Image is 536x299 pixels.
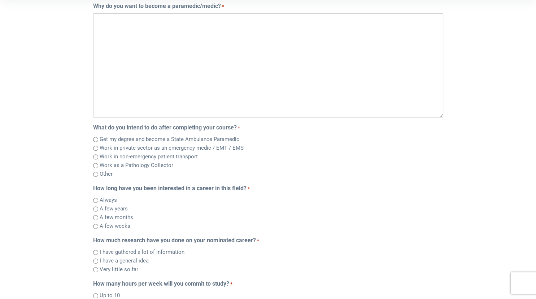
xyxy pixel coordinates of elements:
[100,205,128,213] label: A few years
[100,257,149,265] label: I have a general idea
[100,248,184,256] label: I have gathered a lot of information
[100,213,133,222] label: A few months
[100,153,198,161] label: Work in non-emergency patient transport
[93,236,443,245] legend: How much research have you done on your nominated career?
[100,135,239,144] label: Get my degree and become a State Ambulance Paramedic
[100,265,138,274] label: Very little so far
[100,196,117,204] label: Always
[93,184,443,193] legend: How long have you been interested in a career in this field?
[100,170,113,178] label: Other
[100,144,244,152] label: Work in private sector as an emergency medic / EMT / EMS
[93,2,224,10] label: Why do you want to become a paramedic/medic?
[100,222,130,230] label: A few weeks
[93,123,443,132] legend: What do you intend to do after completing your course?
[93,279,443,288] legend: How many hours per week will you commit to study?
[100,161,173,170] label: Work as a Pathology Collector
